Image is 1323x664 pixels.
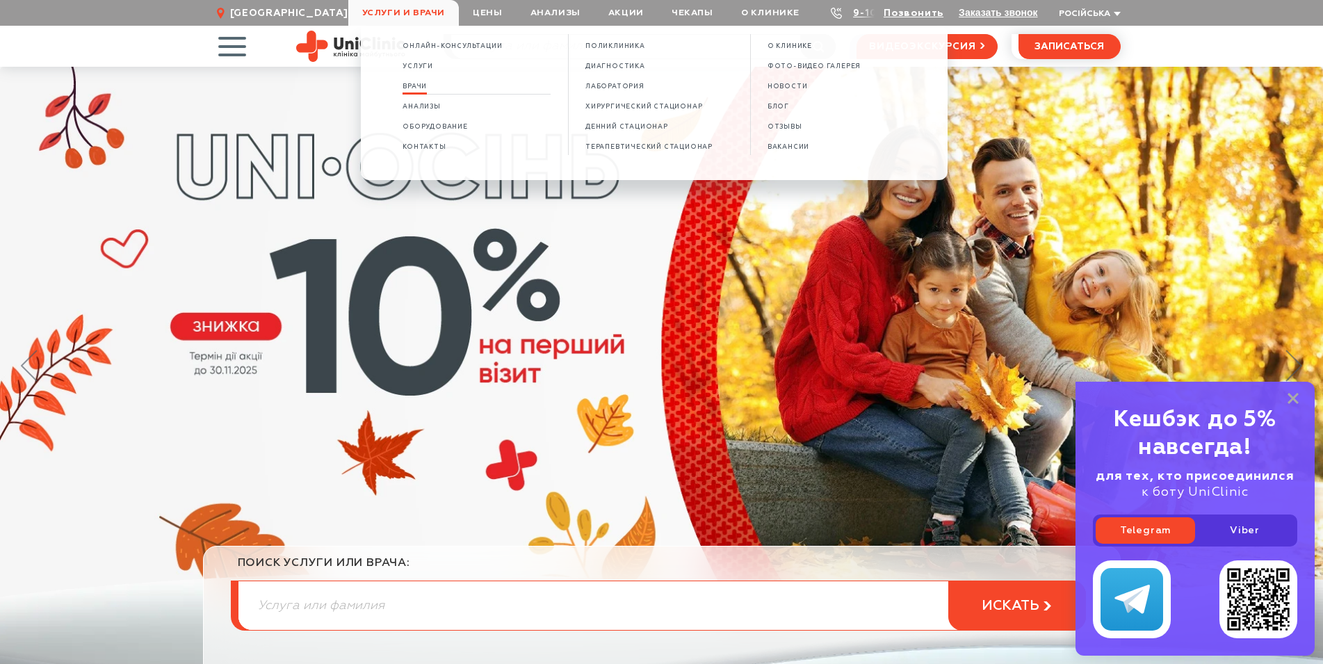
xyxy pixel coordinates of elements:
span: Услуги [403,63,433,70]
a: Анализы [403,101,441,113]
a: Telegram [1096,517,1195,544]
a: Денний стационар [585,121,668,133]
a: ВАКАНСИИ [768,141,809,153]
span: ОТЗЫВЫ [768,123,802,131]
a: Хирургический стационар [585,101,702,113]
span: искать [982,597,1039,615]
span: ВАКАНСИИ [768,143,809,151]
span: Оборудование [403,123,468,131]
div: к боту UniClinic [1093,469,1297,501]
span: Врачи [403,83,427,90]
button: искать [948,581,1086,631]
img: Site [296,31,405,62]
a: Диагностика [585,60,645,72]
button: Заказать звонок [959,7,1037,18]
span: записаться [1034,42,1104,51]
a: Терапевтический стационар [585,141,713,153]
span: [GEOGRAPHIC_DATA] [230,7,348,19]
a: Оборудование [403,121,468,133]
span: Російська [1059,10,1110,18]
b: для тех, кто присоединился [1096,470,1294,483]
a: Поликлиника [585,40,645,52]
span: Терапевтический стационар [585,143,713,151]
span: Онлайн-консультации [403,42,502,50]
input: Услуга или фамилия [238,581,1085,630]
span: Денний стационар [585,123,668,131]
a: Контакты [403,141,446,153]
a: 9-103 [853,8,884,18]
span: Хирургический стационар [585,103,702,111]
a: Онлайн-консультации [403,40,502,52]
a: О КЛИНИКЕ [768,40,812,52]
a: Позвонить [884,8,943,18]
span: О КЛИНИКЕ [768,42,812,50]
a: НОВОСТИ [768,81,808,92]
a: Услуги [403,60,433,72]
a: БЛОГ [768,101,789,113]
span: Контакты [403,143,446,151]
span: Лаборатория [585,83,644,90]
span: Поликлиника [585,42,645,50]
a: Лаборатория [585,81,644,92]
span: ФОТО-ВИДЕО ГАЛЕРЕЯ [768,63,861,70]
span: Анализы [403,103,441,111]
a: ОТЗЫВЫ [768,121,802,133]
span: Диагностика [585,63,645,70]
a: Viber [1195,517,1294,544]
button: записаться [1018,34,1121,59]
div: поиск услуги или врача: [238,556,1086,581]
button: Російська [1055,9,1121,19]
span: БЛОГ [768,103,789,111]
a: ФОТО-ВИДЕО ГАЛЕРЕЯ [768,60,861,72]
a: Врачи [403,81,427,92]
span: НОВОСТИ [768,83,808,90]
div: Кешбэк до 5% навсегда! [1093,406,1297,462]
